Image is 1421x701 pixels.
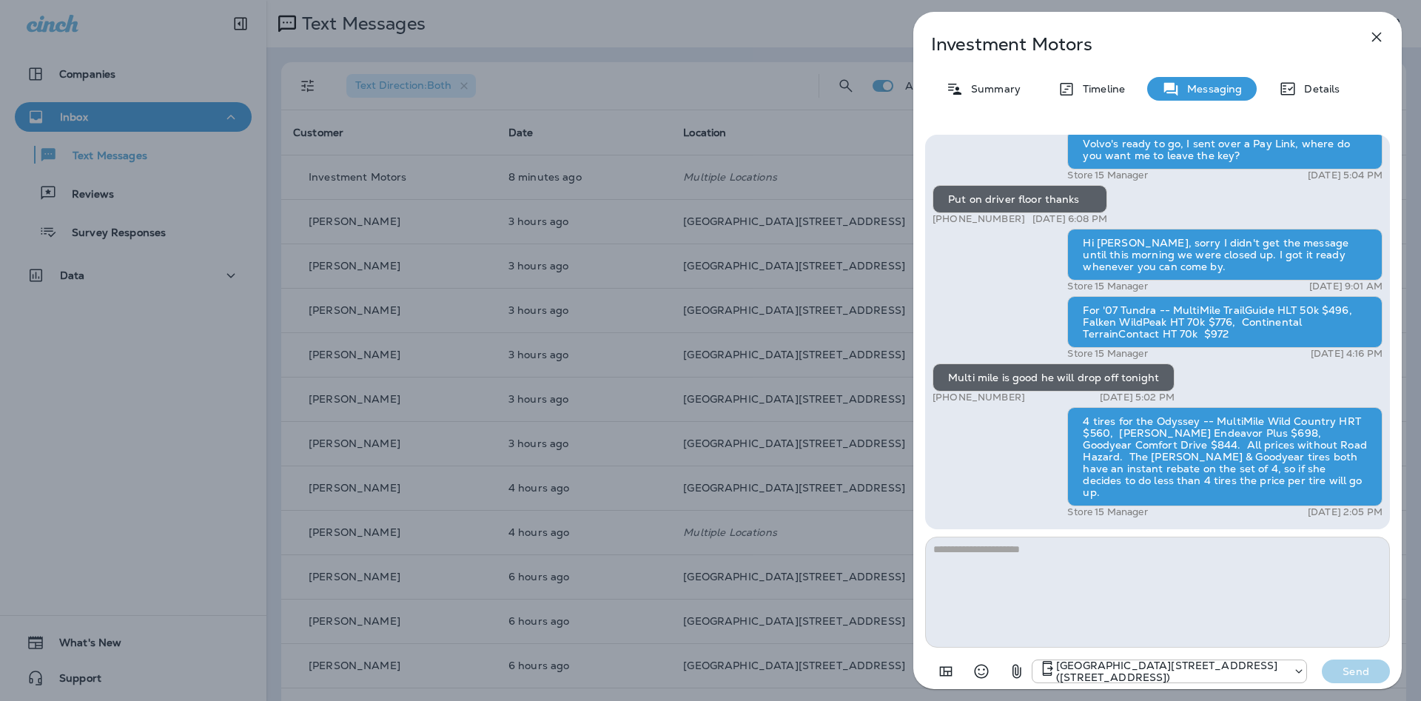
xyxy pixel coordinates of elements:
[1309,281,1383,292] p: [DATE] 9:01 AM
[931,34,1335,55] p: Investment Motors
[1067,506,1147,518] p: Store 15 Manager
[964,83,1021,95] p: Summary
[933,363,1175,392] div: Multi mile is good he will drop off tonight
[967,657,996,686] button: Select an emoji
[1100,392,1175,403] p: [DATE] 5:02 PM
[933,392,1025,403] p: [PHONE_NUMBER]
[1067,170,1147,181] p: Store 15 Manager
[1067,296,1383,348] div: For '07 Tundra -- MultiMile TrailGuide HLT 50k $496, Falken WildPeak HT 70k $776, Continental Ter...
[1075,83,1125,95] p: Timeline
[1032,213,1107,225] p: [DATE] 6:08 PM
[1180,83,1242,95] p: Messaging
[1067,348,1147,360] p: Store 15 Manager
[1297,83,1340,95] p: Details
[1067,281,1147,292] p: Store 15 Manager
[1308,170,1383,181] p: [DATE] 5:04 PM
[1067,130,1383,170] div: Volvo's ready to go, I sent over a Pay Link, where do you want me to leave the key?
[1067,407,1383,506] div: 4 tires for the Odyssey -- MultiMile Wild Country HRT $560, [PERSON_NAME] Endeavor Plus $698, Goo...
[1056,660,1286,683] p: [GEOGRAPHIC_DATA][STREET_ADDRESS] ([STREET_ADDRESS])
[931,657,961,686] button: Add in a premade template
[1308,506,1383,518] p: [DATE] 2:05 PM
[1067,229,1383,281] div: Hi [PERSON_NAME], sorry I didn't get the message until this morning we were closed up. I got it r...
[1032,660,1306,683] div: +1 (402) 891-8464
[933,213,1025,225] p: [PHONE_NUMBER]
[933,185,1107,213] div: Put on driver floor thanks
[1311,348,1383,360] p: [DATE] 4:16 PM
